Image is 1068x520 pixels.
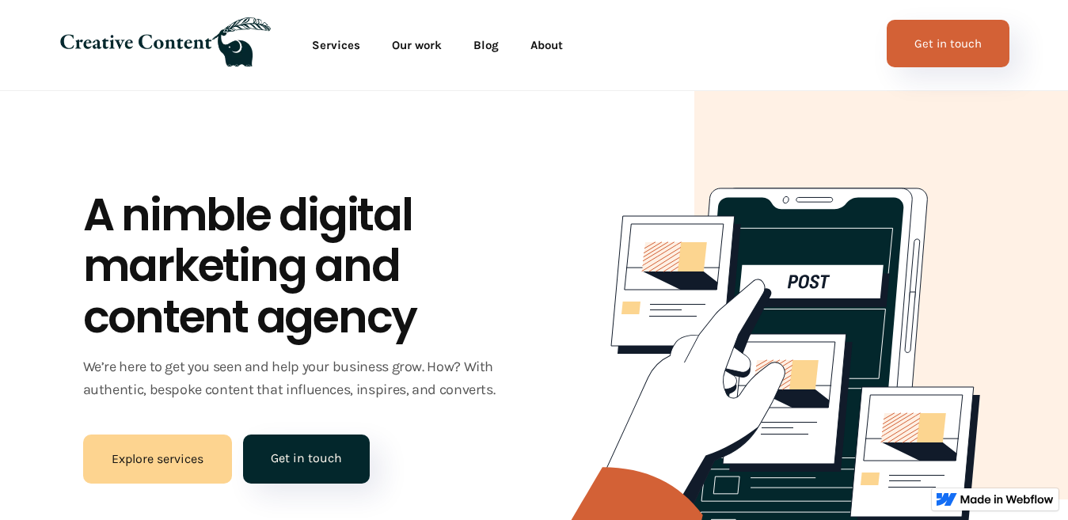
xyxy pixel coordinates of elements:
a: Our work [376,29,458,61]
a: Services [296,29,376,61]
img: Made in Webflow [960,495,1054,504]
a: home [59,17,271,73]
a: Explore services [83,435,232,484]
a: Get in touch [887,20,1009,67]
h1: A nimble digital marketing and content agency [83,190,517,343]
a: Blog [458,29,515,61]
a: About [515,29,579,61]
p: We’re here to get you seen and help your business grow. How? With authentic, bespoke content that... [83,355,517,401]
a: Get in touch [243,435,370,484]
